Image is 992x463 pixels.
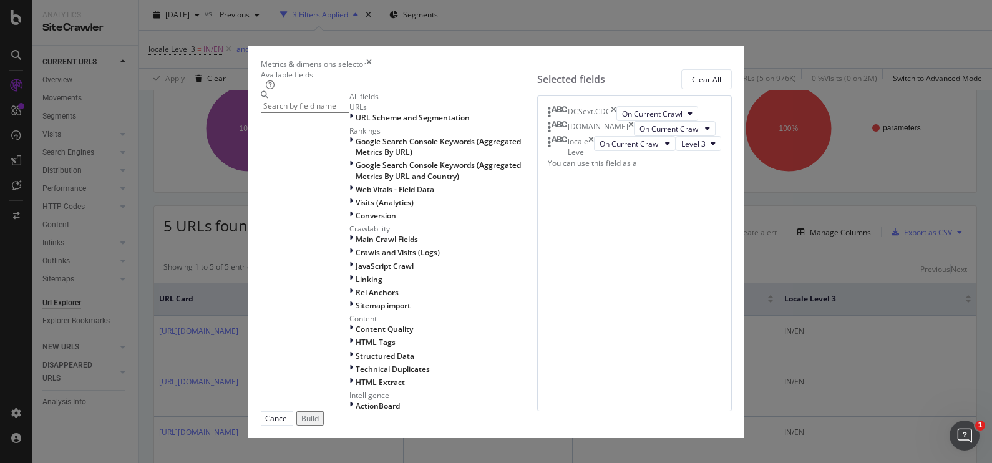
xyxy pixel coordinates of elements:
div: URLs [349,102,522,112]
button: On Current Crawl [594,136,676,151]
span: ActionBoard [356,401,400,411]
div: Intelligence [349,390,522,401]
div: locale LeveltimesOn Current CrawlLevel 3 [548,136,721,157]
div: Available fields [261,69,522,80]
span: Content Quality [356,324,413,334]
span: On Current Crawl [622,109,683,119]
div: times [611,106,616,121]
div: Content [349,313,522,324]
input: Search by field name [261,99,349,113]
span: Crawls and Visits (Logs) [356,247,440,258]
div: times [628,121,634,136]
span: Google Search Console Keywords (Aggregated Metrics By URL and Country) [356,160,521,181]
button: On Current Crawl [616,106,698,121]
div: Cancel [265,413,289,424]
button: Build [296,411,324,426]
div: [DOMAIN_NAME] [568,121,628,136]
button: Level 3 [676,136,721,151]
div: times [366,59,372,69]
div: Build [301,413,319,424]
span: Rel Anchors [356,287,399,298]
span: Google Search Console Keywords (Aggregated Metrics By URL) [356,136,521,157]
span: Visits (Analytics) [356,197,414,208]
span: JavaScript Crawl [356,261,414,271]
button: Clear All [681,69,732,89]
div: modal [248,46,744,438]
div: Clear All [692,74,721,85]
span: Structured Data [356,351,414,361]
div: All fields [349,91,522,102]
div: Rankings [349,125,522,136]
iframe: Intercom live chat [950,421,980,451]
span: URL Scheme and Segmentation [356,112,470,123]
div: Metrics & dimensions selector [261,59,366,69]
span: HTML Extract [356,377,405,387]
span: Level 3 [681,139,706,149]
span: Linking [356,274,382,285]
div: [DOMAIN_NAME]timesOn Current Crawl [548,121,721,136]
span: On Current Crawl [600,139,660,149]
div: locale Level [568,136,588,157]
span: Sitemap import [356,300,411,311]
div: DCSext.CDCtimesOn Current Crawl [548,106,721,121]
span: Web Vitals - Field Data [356,184,434,195]
div: Crawlability [349,223,522,234]
button: On Current Crawl [634,121,716,136]
div: DCSext.CDC [568,106,611,121]
button: Cancel [261,411,293,426]
div: You can use this field as a [548,158,721,168]
div: Selected fields [537,72,605,87]
span: Technical Duplicates [356,364,430,374]
div: times [588,136,594,157]
span: HTML Tags [356,337,396,348]
span: Conversion [356,210,396,221]
span: 1 [975,421,985,431]
span: Main Crawl Fields [356,234,418,245]
span: On Current Crawl [639,124,700,134]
